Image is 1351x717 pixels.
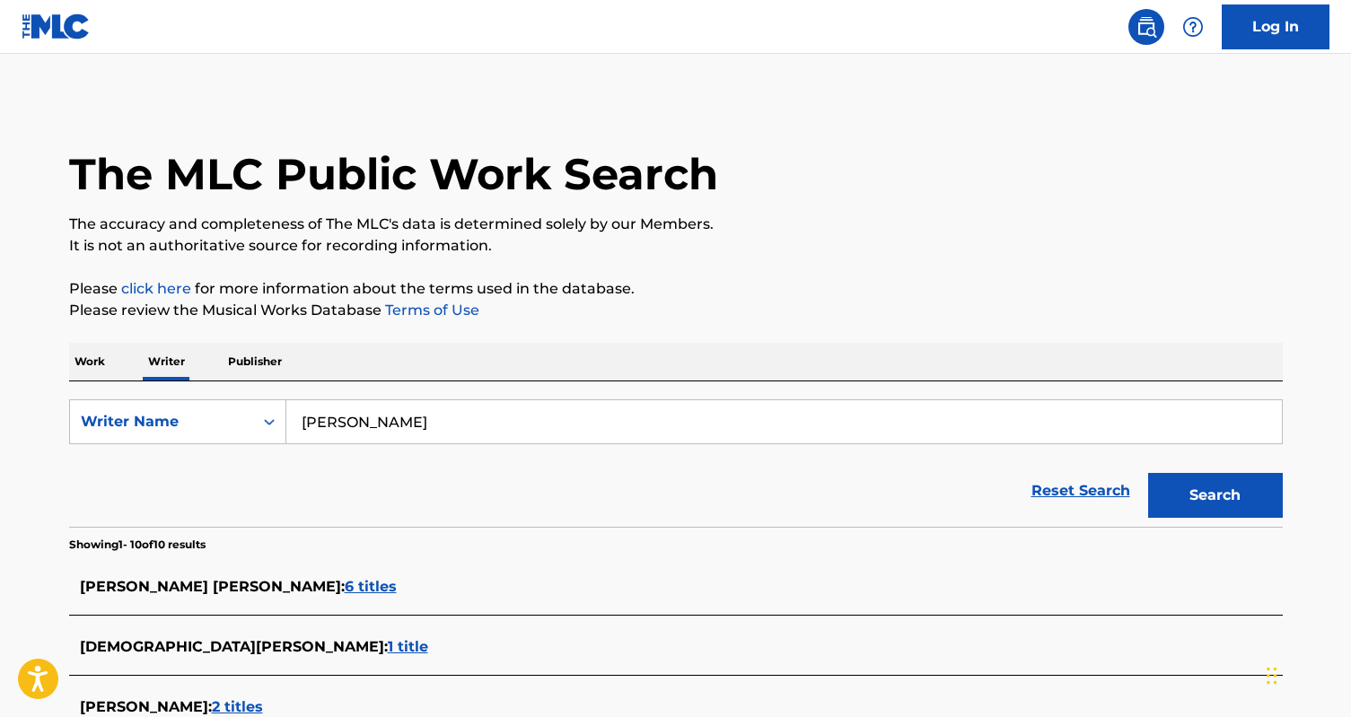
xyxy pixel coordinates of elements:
div: Drag [1267,649,1277,703]
p: The accuracy and completeness of The MLC's data is determined solely by our Members. [69,214,1283,235]
p: Publisher [223,343,287,380]
p: Please for more information about the terms used in the database. [69,278,1283,300]
p: Writer [143,343,190,380]
a: Log In [1222,4,1329,49]
h1: The MLC Public Work Search [69,147,718,201]
span: [PERSON_NAME] : [80,698,212,715]
form: Search Form [69,399,1283,527]
button: Search [1148,473,1283,518]
img: search [1136,16,1157,38]
a: Public Search [1128,9,1164,45]
span: 2 titles [212,698,263,715]
iframe: Resource Center [1301,458,1351,602]
span: [DEMOGRAPHIC_DATA][PERSON_NAME] : [80,638,388,655]
p: It is not an authoritative source for recording information. [69,235,1283,257]
div: Writer Name [81,411,242,433]
a: click here [121,280,191,297]
p: Work [69,343,110,380]
img: help [1182,16,1204,38]
p: Showing 1 - 10 of 10 results [69,537,206,553]
div: Help [1175,9,1211,45]
a: Terms of Use [382,302,479,319]
span: [PERSON_NAME] [PERSON_NAME] : [80,578,345,595]
img: MLC Logo [22,13,91,39]
span: 6 titles [345,578,397,595]
span: 1 title [388,638,428,655]
p: Please review the Musical Works Database [69,300,1283,321]
a: Reset Search [1022,471,1139,511]
iframe: Chat Widget [1261,631,1351,717]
